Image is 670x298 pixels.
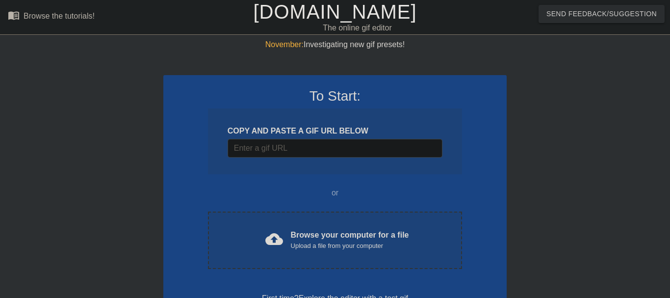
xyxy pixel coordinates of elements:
[163,39,507,51] div: Investigating new gif presets!
[8,9,95,25] a: Browse the tutorials!
[291,241,409,251] div: Upload a file from your computer
[8,9,20,21] span: menu_book
[176,88,494,105] h3: To Start:
[228,139,442,158] input: Username
[539,5,665,23] button: Send Feedback/Suggestion
[24,12,95,20] div: Browse the tutorials!
[546,8,657,20] span: Send Feedback/Suggestion
[291,229,409,251] div: Browse your computer for a file
[228,125,442,137] div: COPY AND PASTE A GIF URL BELOW
[253,1,416,23] a: [DOMAIN_NAME]
[265,40,304,49] span: November:
[228,22,486,34] div: The online gif editor
[265,230,283,248] span: cloud_upload
[189,187,481,199] div: or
